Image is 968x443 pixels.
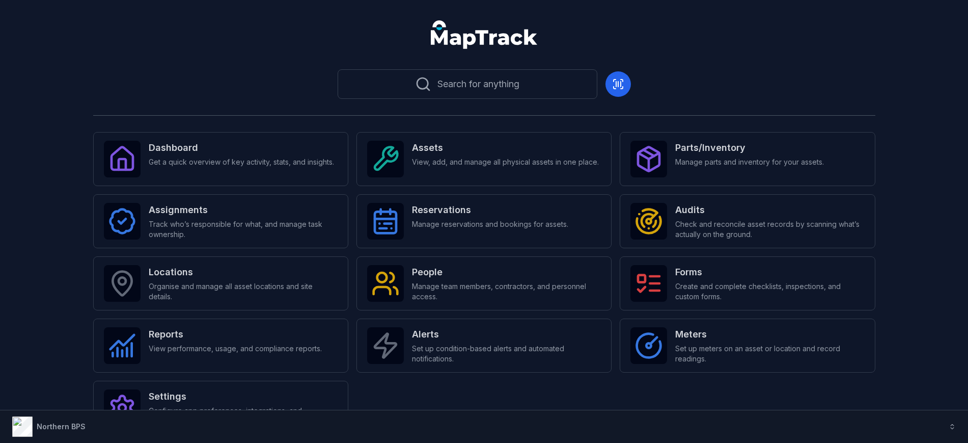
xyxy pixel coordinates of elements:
strong: People [412,265,601,279]
a: AssetsView, add, and manage all physical assets in one place. [356,132,612,186]
strong: Assignments [149,203,338,217]
strong: Audits [675,203,864,217]
span: Check and reconcile asset records by scanning what’s actually on the ground. [675,219,864,240]
span: Manage parts and inventory for your assets. [675,157,824,167]
span: Manage team members, contractors, and personnel access. [412,281,601,302]
a: AssignmentsTrack who’s responsible for what, and manage task ownership. [93,194,348,248]
span: Get a quick overview of key activity, stats, and insights. [149,157,334,167]
a: MetersSet up meters on an asset or location and record readings. [620,319,875,373]
strong: Reports [149,327,322,342]
strong: Locations [149,265,338,279]
a: FormsCreate and complete checklists, inspections, and custom forms. [620,256,875,310]
a: SettingsConfigure app preferences, integrations, and permissions. [93,381,348,435]
strong: Assets [412,141,599,155]
strong: Northern BPS [37,422,86,431]
a: DashboardGet a quick overview of key activity, stats, and insights. [93,132,348,186]
span: Track who’s responsible for what, and manage task ownership. [149,219,338,240]
span: Set up condition-based alerts and automated notifications. [412,344,601,364]
a: LocationsOrganise and manage all asset locations and site details. [93,256,348,310]
span: Search for anything [437,77,519,91]
strong: Alerts [412,327,601,342]
strong: Forms [675,265,864,279]
a: ReservationsManage reservations and bookings for assets. [356,194,612,248]
span: Create and complete checklists, inspections, and custom forms. [675,281,864,302]
span: Set up meters on an asset or location and record readings. [675,344,864,364]
span: Manage reservations and bookings for assets. [412,219,568,229]
button: Search for anything [338,69,597,99]
strong: Reservations [412,203,568,217]
span: View, add, and manage all physical assets in one place. [412,157,599,167]
a: Parts/InventoryManage parts and inventory for your assets. [620,132,875,186]
strong: Parts/Inventory [675,141,824,155]
nav: Global [414,20,554,49]
a: AuditsCheck and reconcile asset records by scanning what’s actually on the ground. [620,194,875,248]
a: PeopleManage team members, contractors, and personnel access. [356,256,612,310]
a: AlertsSet up condition-based alerts and automated notifications. [356,319,612,373]
span: Organise and manage all asset locations and site details. [149,281,338,302]
span: View performance, usage, and compliance reports. [149,344,322,354]
a: ReportsView performance, usage, and compliance reports. [93,319,348,373]
strong: Dashboard [149,141,334,155]
span: Configure app preferences, integrations, and permissions. [149,406,338,426]
strong: Meters [675,327,864,342]
strong: Settings [149,389,338,404]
